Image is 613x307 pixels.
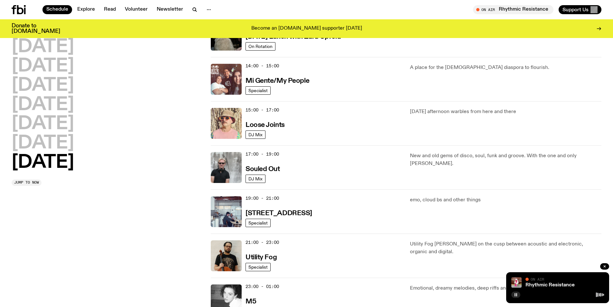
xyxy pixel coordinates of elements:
[12,134,74,152] button: [DATE]
[42,5,72,14] a: Schedule
[410,196,601,204] p: emo, cloud bs and other things
[248,264,268,269] span: Specialist
[473,5,553,14] button: On AirRhythmic Resistance
[246,120,285,129] a: Loose Joints
[246,86,271,95] a: Specialist
[12,179,42,186] button: Jump to now
[246,107,279,113] span: 15:00 - 17:00
[251,26,362,32] p: Become an [DOMAIN_NAME] supporter [DATE]
[246,151,279,157] span: 17:00 - 19:00
[531,277,544,281] span: On Air
[73,5,99,14] a: Explore
[246,297,256,305] a: M5
[211,108,242,139] img: Tyson stands in front of a paperbark tree wearing orange sunglasses, a suede bucket hat and a pin...
[12,154,74,172] button: [DATE]
[248,176,263,181] span: DJ Mix
[248,132,263,137] span: DJ Mix
[246,42,275,51] a: On Rotation
[211,152,242,183] img: Stephen looks directly at the camera, wearing a black tee, black sunglasses and headphones around...
[12,38,74,56] button: [DATE]
[511,277,522,288] img: Attu crouches on gravel in front of a brown wall. They are wearing a white fur coat with a hood, ...
[559,5,601,14] button: Support Us
[410,108,601,116] p: [DATE] afternoon warbles from here and there
[410,152,601,168] p: New and old gems of disco, soul, funk and groove. With the one and only [PERSON_NAME].
[410,64,601,72] p: A place for the [DEMOGRAPHIC_DATA] diaspora to flourish.
[12,57,74,75] button: [DATE]
[12,96,74,114] button: [DATE]
[246,283,279,290] span: 23:00 - 01:00
[246,78,309,84] h3: Mi Gente/My People
[246,122,285,129] h3: Loose Joints
[14,181,39,184] span: Jump to now
[562,7,589,13] span: Support Us
[246,263,271,271] a: Specialist
[248,44,273,49] span: On Rotation
[410,240,601,256] p: Utility Fog [PERSON_NAME] on the cusp between acoustic and electronic, organic and digital.
[525,283,575,288] a: Rhythmic Resistance
[246,76,309,84] a: Mi Gente/My People
[12,77,74,95] button: [DATE]
[12,115,74,133] button: [DATE]
[246,210,312,217] h3: [STREET_ADDRESS]
[211,196,242,227] img: Pat sits at a dining table with his profile facing the camera. Rhea sits to his left facing the c...
[246,219,271,227] a: Specialist
[246,239,279,245] span: 21:00 - 23:00
[246,209,312,217] a: [STREET_ADDRESS]
[248,88,268,93] span: Specialist
[246,195,279,201] span: 19:00 - 21:00
[246,253,277,261] a: Utility Fog
[121,5,152,14] a: Volunteer
[480,7,550,12] span: Tune in live
[246,63,279,69] span: 14:00 - 15:00
[246,166,280,173] h3: Souled Out
[246,165,280,173] a: Souled Out
[100,5,120,14] a: Read
[410,284,601,292] p: Emotional, dreamy melodies, deep riffs and post punk sounds.
[248,220,268,225] span: Specialist
[246,130,265,139] a: DJ Mix
[246,298,256,305] h3: M5
[153,5,187,14] a: Newsletter
[246,254,277,261] h3: Utility Fog
[246,175,265,183] a: DJ Mix
[12,23,60,34] h3: Donate to [DOMAIN_NAME]
[211,240,242,271] img: Peter holds a cello, wearing a black graphic tee and glasses. He looks directly at the camera aga...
